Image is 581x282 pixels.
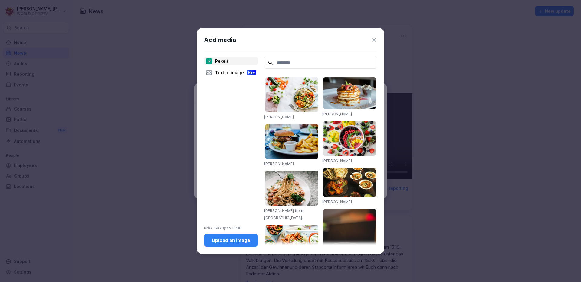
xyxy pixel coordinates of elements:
[264,115,294,119] a: [PERSON_NAME]
[323,77,376,109] img: pexels-photo-376464.jpeg
[265,124,318,159] img: pexels-photo-70497.jpeg
[264,162,294,166] a: [PERSON_NAME]
[323,121,376,156] img: pexels-photo-1099680.jpeg
[265,225,318,264] img: pexels-photo-1640772.jpeg
[265,171,318,206] img: pexels-photo-1279330.jpeg
[204,226,258,231] p: PNG, JPG up to 10MB
[209,237,253,244] div: Upload an image
[322,112,352,116] a: [PERSON_NAME]
[204,68,258,77] div: Text to image
[206,58,212,64] img: pexels.png
[204,234,258,247] button: Upload an image
[323,168,376,197] img: pexels-photo-958545.jpeg
[264,208,303,220] a: [PERSON_NAME] from [GEOGRAPHIC_DATA]
[204,35,236,44] h1: Add media
[247,70,256,75] div: New
[322,200,352,204] a: [PERSON_NAME]
[322,159,352,163] a: [PERSON_NAME]
[265,77,318,112] img: pexels-photo-1640777.jpeg
[204,57,258,65] div: Pexels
